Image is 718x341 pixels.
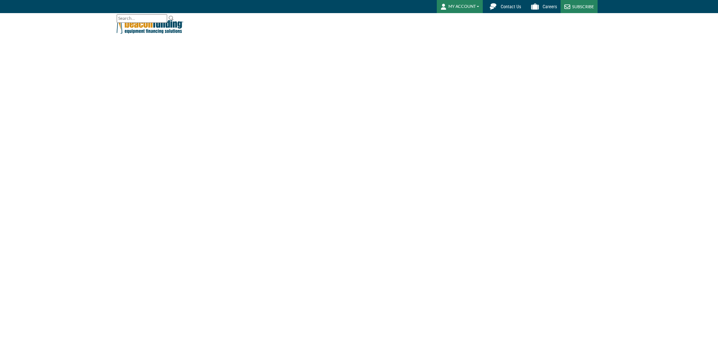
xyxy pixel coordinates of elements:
input: Search [117,14,167,23]
img: Beacon Funding Corporation logo [117,13,183,37]
span: Careers [543,4,557,9]
a: Clear search text [159,16,165,22]
span: Contact Us [501,4,521,9]
img: Search [168,15,174,21]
